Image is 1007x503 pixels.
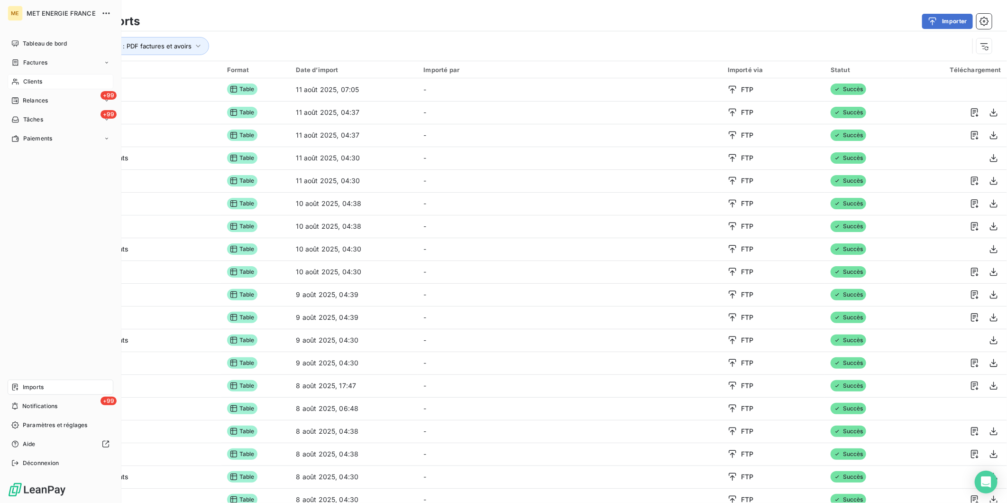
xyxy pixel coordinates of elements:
td: 11 août 2025, 04:30 [291,147,418,169]
td: 11 août 2025, 04:37 [291,101,418,124]
td: - [418,169,723,192]
span: Factures [23,58,47,67]
span: FTP [741,85,753,94]
td: - [418,397,723,420]
span: Tableau de bord [23,39,67,48]
td: 11 août 2025, 04:37 [291,124,418,147]
span: +99 [101,110,117,119]
a: Paiements [8,131,113,146]
span: Succès [831,107,866,118]
a: Clients [8,74,113,89]
td: 11 août 2025, 04:30 [291,169,418,192]
td: - [418,124,723,147]
span: Table [227,471,257,483]
button: Importer [922,14,973,29]
span: FTP [741,153,753,163]
td: - [418,352,723,374]
td: - [418,192,723,215]
span: Table [227,403,257,414]
div: Importé par [424,66,717,74]
span: Succès [831,152,866,164]
span: Table [227,289,257,300]
td: 9 août 2025, 04:39 [291,283,418,306]
span: Relances [23,96,48,105]
span: FTP [741,404,753,413]
span: FTP [741,449,753,459]
span: Table [227,266,257,278]
span: Succès [831,130,866,141]
span: FTP [741,381,753,391]
span: FTP [741,222,753,231]
td: 10 août 2025, 04:38 [291,215,418,238]
td: - [418,215,723,238]
td: 8 août 2025, 04:30 [291,466,418,488]
span: FTP [741,199,753,208]
span: Succès [831,175,866,186]
td: 8 août 2025, 06:48 [291,397,418,420]
span: Type d’import : PDF factures et avoirs [81,42,192,50]
span: FTP [741,176,753,186]
td: - [418,420,723,443]
td: - [418,261,723,283]
span: Table [227,84,257,95]
span: FTP [741,427,753,436]
span: Succès [831,84,866,95]
a: Paramètres et réglages [8,418,113,433]
span: Succès [831,357,866,369]
div: Importé via [728,66,819,74]
span: Table [227,357,257,369]
span: Succès [831,312,866,323]
span: Succès [831,243,866,255]
td: - [418,147,723,169]
span: Table [227,380,257,391]
span: Table [227,312,257,323]
span: MET ENERGIE FRANCE [27,9,96,17]
span: FTP [741,358,753,368]
div: Format [227,66,285,74]
span: +99 [101,91,117,100]
span: Table [227,175,257,186]
a: +99Tâches [8,112,113,127]
span: Table [227,130,257,141]
span: FTP [741,472,753,482]
div: Statut [831,66,897,74]
span: Table [227,448,257,460]
span: Succès [831,403,866,414]
td: 8 août 2025, 04:38 [291,443,418,466]
td: 8 août 2025, 17:47 [291,374,418,397]
a: Factures [8,55,113,70]
a: Tableau de bord [8,36,113,51]
td: - [418,374,723,397]
td: 10 août 2025, 04:38 [291,192,418,215]
td: 10 août 2025, 04:30 [291,261,418,283]
span: Succès [831,426,866,437]
td: - [418,443,723,466]
span: Succès [831,198,866,209]
span: FTP [741,108,753,117]
td: - [418,283,723,306]
span: Table [227,107,257,118]
td: 11 août 2025, 07:05 [291,78,418,101]
span: Paramètres et réglages [23,421,87,429]
td: 9 août 2025, 04:30 [291,352,418,374]
td: 9 août 2025, 04:39 [291,306,418,329]
a: Aide [8,437,113,452]
span: Notifications [22,402,57,410]
span: Table [227,198,257,209]
span: Succès [831,335,866,346]
a: +99Relances [8,93,113,108]
span: Table [227,152,257,164]
div: Open Intercom Messenger [975,471,998,494]
a: Imports [8,380,113,395]
td: 9 août 2025, 04:30 [291,329,418,352]
span: Succès [831,471,866,483]
td: - [418,466,723,488]
span: Paiements [23,134,52,143]
span: +99 [101,397,117,405]
td: - [418,329,723,352]
span: Succès [831,266,866,278]
span: FTP [741,244,753,254]
span: FTP [741,313,753,322]
span: Table [227,243,257,255]
button: Type d’import : PDF factures et avoirs [67,37,209,55]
